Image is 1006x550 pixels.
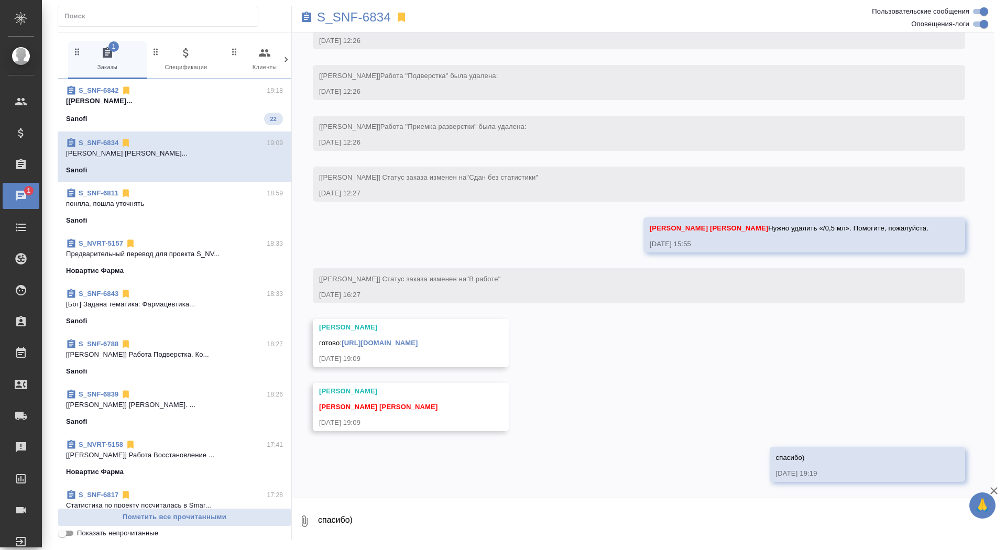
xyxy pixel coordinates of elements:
span: Пометить все прочитанными [63,511,286,523]
p: 18:59 [267,188,283,199]
p: Cтатистика по проекту посчиталась в Smar... [66,500,283,511]
p: Новартис Фарма [66,467,124,477]
svg: Зажми и перетащи, чтобы поменять порядок вкладок [72,47,82,57]
svg: Отписаться [125,238,136,249]
a: 1 [3,183,39,209]
p: Sanofi [66,416,88,427]
svg: Отписаться [121,138,131,148]
p: [Бот] Задана тематика: Фармацевтика... [66,299,283,310]
span: 1 [20,185,37,196]
span: [PERSON_NAME] [319,403,377,411]
p: 17:41 [267,439,283,450]
a: S_SNF-6834 [317,12,391,23]
p: 19:09 [267,138,283,148]
div: [DATE] 19:19 [776,468,929,479]
p: Sanofi [66,366,88,377]
span: 1 [108,41,119,52]
input: Поиск [64,9,258,24]
a: S_NVRT-5157 [79,239,123,247]
svg: Зажми и перетащи, чтобы поменять порядок вкладок [229,47,239,57]
span: Работа "Подверстка" была удалена: [380,72,498,80]
span: [PERSON_NAME] [650,224,708,232]
p: [[PERSON_NAME]] Работа Подверстка. Ко... [66,349,283,360]
span: "Сдан без статистики" [466,173,538,181]
div: [DATE] 12:27 [319,188,928,199]
button: 🙏 [969,492,996,519]
p: 19:18 [267,85,283,96]
button: Пометить все прочитанными [58,508,291,526]
a: S_SNF-6843 [79,290,118,298]
p: 17:28 [267,490,283,500]
span: [[PERSON_NAME]] [319,72,498,80]
svg: Отписаться [125,439,136,450]
p: Sanofi [66,114,88,124]
span: 🙏 [974,494,991,516]
p: 18:33 [267,238,283,249]
div: S_SNF-678818:27[[PERSON_NAME]] Работа Подверстка. Ко...Sanofi [58,333,291,383]
span: Работа "Приемка разверстки" была удалена: [380,123,527,130]
a: S_SNF-6817 [79,491,118,499]
svg: Отписаться [121,188,131,199]
span: Оповещения-логи [911,19,969,29]
span: Клиенты [229,47,300,72]
p: [[PERSON_NAME]] [PERSON_NAME]. ... [66,400,283,410]
div: [DATE] 19:09 [319,417,472,428]
span: Пользовательские сообщения [872,6,969,17]
svg: Отписаться [121,85,132,96]
svg: Отписаться [121,339,131,349]
span: Показать непрочитанные [77,528,158,538]
div: S_SNF-681118:59поняла, пошла уточнятьSanofi [58,182,291,232]
span: Нужно удалить «/0,5 мл». Помогите, пожалуйста. [650,224,928,232]
p: Sanofi [66,215,88,226]
div: [PERSON_NAME] [319,386,472,397]
span: 22 [264,114,283,124]
div: [DATE] 12:26 [319,86,928,97]
div: S_NVRT-515718:33Предварительный перевод для проекта S_NV...Новартис Фарма [58,232,291,282]
span: "В работе" [466,275,500,283]
p: 18:26 [267,389,283,400]
span: спасибо) [776,454,805,461]
span: [[PERSON_NAME]] Статус заказа изменен на [319,275,500,283]
span: Спецификации [151,47,221,72]
p: [PERSON_NAME] [PERSON_NAME]... [66,148,283,159]
p: поняла, пошла уточнять [66,199,283,209]
span: [PERSON_NAME] [710,224,768,232]
a: S_SNF-6834 [79,139,118,147]
div: S_NVRT-515817:41[[PERSON_NAME]] Работа Восстановление ...Новартис Фарма [58,433,291,483]
a: S_SNF-6811 [79,189,118,197]
a: S_NVRT-5158 [79,441,123,448]
span: Заказы [72,47,143,72]
span: [[PERSON_NAME]] [319,123,527,130]
div: [DATE] 15:55 [650,239,928,249]
a: [URL][DOMAIN_NAME] [342,339,418,347]
p: Sanofi [66,316,88,326]
div: [PERSON_NAME] [319,322,472,333]
svg: Отписаться [121,490,131,500]
span: [[PERSON_NAME]] Статус заказа изменен на [319,173,538,181]
div: [DATE] 16:27 [319,290,928,300]
div: [DATE] 19:09 [319,354,472,364]
p: 18:33 [267,289,283,299]
div: S_SNF-684219:18[[PERSON_NAME]...Sanofi22 [58,79,291,131]
svg: Отписаться [121,389,131,400]
svg: Отписаться [121,289,131,299]
div: S_SNF-681717:28Cтатистика по проекту посчиталась в Smar...Sanofi [58,483,291,534]
span: готово: [319,339,418,347]
p: Sanofi [66,165,88,175]
span: [PERSON_NAME] [379,403,438,411]
p: Новартис Фарма [66,266,124,276]
svg: Зажми и перетащи, чтобы поменять порядок вкладок [151,47,161,57]
div: S_SNF-684318:33[Бот] Задана тематика: Фармацевтика...Sanofi [58,282,291,333]
div: S_SNF-683419:09[PERSON_NAME] [PERSON_NAME]...Sanofi [58,131,291,182]
div: [DATE] 12:26 [319,137,928,148]
a: S_SNF-6788 [79,340,118,348]
div: S_SNF-683918:26[[PERSON_NAME]] [PERSON_NAME]. ...Sanofi [58,383,291,433]
p: [[PERSON_NAME]] Работа Восстановление ... [66,450,283,460]
a: S_SNF-6839 [79,390,118,398]
p: 18:27 [267,339,283,349]
p: Предварительный перевод для проекта S_NV... [66,249,283,259]
p: [[PERSON_NAME]... [66,96,283,106]
div: [DATE] 12:26 [319,36,928,46]
a: S_SNF-6842 [79,86,119,94]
